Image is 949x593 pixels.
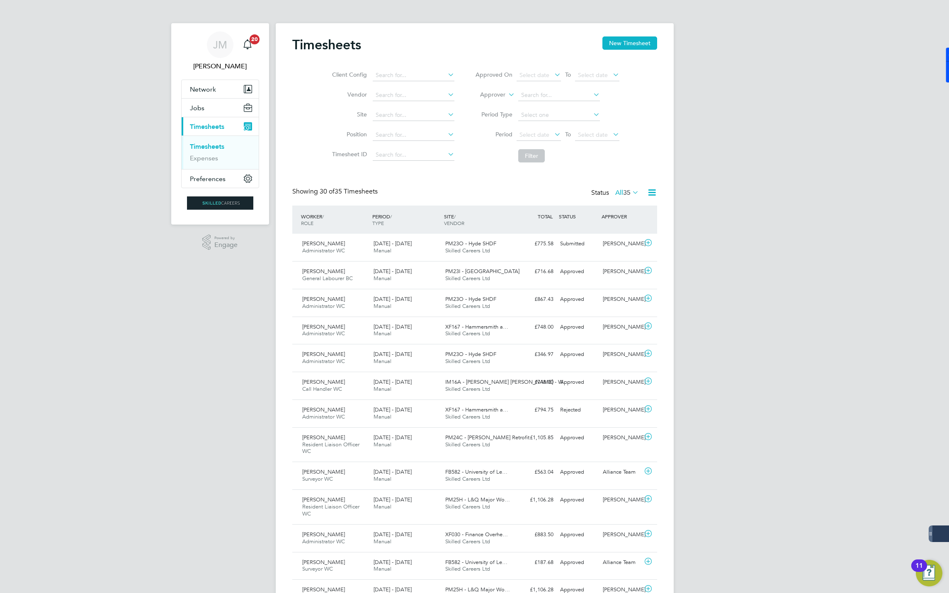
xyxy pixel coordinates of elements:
[302,586,345,593] span: [PERSON_NAME]
[445,247,490,254] span: Skilled Careers Ltd
[514,265,557,278] div: £716.68
[302,565,333,572] span: Surveyor WC
[302,559,345,566] span: [PERSON_NAME]
[390,213,392,220] span: /
[615,189,639,197] label: All
[475,71,512,78] label: Approved On
[181,196,259,210] a: Go to home page
[445,475,490,482] span: Skilled Careers Ltd
[445,559,507,566] span: FB582 - University of Le…
[445,303,490,310] span: Skilled Careers Ltd
[374,406,412,413] span: [DATE] - [DATE]
[514,293,557,306] div: £867.43
[302,413,345,420] span: Administrator WC
[302,275,353,282] span: General Labourer BC
[302,531,345,538] span: [PERSON_NAME]
[373,70,454,81] input: Search for...
[374,240,412,247] span: [DATE] - [DATE]
[445,295,496,303] span: PM23O - Hyde SHDF
[599,403,643,417] div: [PERSON_NAME]
[202,235,238,250] a: Powered byEngage
[514,403,557,417] div: £794.75
[514,320,557,334] div: £748.00
[302,240,345,247] span: [PERSON_NAME]
[190,143,224,150] a: Timesheets
[514,348,557,361] div: £346.97
[374,323,412,330] span: [DATE] - [DATE]
[302,503,359,517] span: Resident Liaison Officer WC
[302,358,345,365] span: Administrator WC
[374,275,391,282] span: Manual
[302,268,345,275] span: [PERSON_NAME]
[557,465,600,479] div: Approved
[190,123,224,131] span: Timesheets
[599,237,643,251] div: [PERSON_NAME]
[374,413,391,420] span: Manual
[374,496,412,503] span: [DATE] - [DATE]
[373,109,454,121] input: Search for...
[330,91,367,98] label: Vendor
[370,209,442,230] div: PERIOD
[302,378,345,385] span: [PERSON_NAME]
[171,23,269,225] nav: Main navigation
[330,150,367,158] label: Timesheet ID
[599,556,643,569] div: Alliance Team
[445,268,519,275] span: PM23I - [GEOGRAPHIC_DATA]
[190,154,218,162] a: Expenses
[445,565,490,572] span: Skilled Careers Ltd
[302,475,333,482] span: Surveyor WC
[320,187,335,196] span: 30 of
[445,351,496,358] span: PM23O - Hyde SHDF
[519,131,549,138] span: Select date
[514,237,557,251] div: £775.58
[557,431,600,445] div: Approved
[538,213,553,220] span: TOTAL
[518,90,600,101] input: Search for...
[292,36,361,53] h2: Timesheets
[557,403,600,417] div: Rejected
[591,187,641,199] div: Status
[445,434,529,441] span: PM24C - [PERSON_NAME] Retrofit
[374,441,391,448] span: Manual
[181,61,259,71] span: Jack McMurray
[322,213,324,220] span: /
[557,265,600,278] div: Approved
[445,503,490,510] span: Skilled Careers Ltd
[563,129,573,140] span: To
[374,531,412,538] span: [DATE] - [DATE]
[302,441,359,455] span: Resident Liaison Officer WC
[374,538,391,545] span: Manual
[602,36,657,50] button: New Timesheet
[514,375,557,389] div: £748.00
[557,528,600,542] div: Approved
[374,586,412,593] span: [DATE] - [DATE]
[623,189,631,197] span: 35
[182,169,259,188] button: Preferences
[302,303,345,310] span: Administrator WC
[182,117,259,136] button: Timesheets
[445,240,496,247] span: PM23O - Hyde SHDF
[445,358,490,365] span: Skilled Careers Ltd
[250,34,260,44] span: 20
[468,91,505,99] label: Approver
[190,85,216,93] span: Network
[599,375,643,389] div: [PERSON_NAME]
[442,209,514,230] div: SITE
[374,303,391,310] span: Manual
[557,556,600,569] div: Approved
[514,528,557,542] div: £883.50
[445,323,508,330] span: XF167 - Hammersmith a…
[445,538,490,545] span: Skilled Careers Ltd
[302,385,342,392] span: Call Handler WC
[599,320,643,334] div: [PERSON_NAME]
[372,220,384,226] span: TYPE
[445,378,568,385] span: IM16A - [PERSON_NAME] [PERSON_NAME] - W…
[302,295,345,303] span: [PERSON_NAME]
[599,265,643,278] div: [PERSON_NAME]
[374,385,391,392] span: Manual
[373,90,454,101] input: Search for...
[239,31,256,58] a: 20
[445,275,490,282] span: Skilled Careers Ltd
[374,565,391,572] span: Manual
[518,149,545,162] button: Filter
